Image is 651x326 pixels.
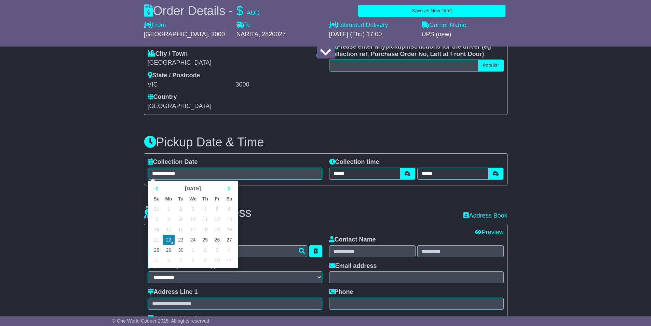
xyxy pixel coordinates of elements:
td: 19 [211,224,223,235]
span: , 3000 [208,31,225,38]
label: Country [148,93,177,101]
td: 8 [187,255,199,265]
th: Sa [223,194,235,204]
th: Mo [163,194,175,204]
label: Contact Name [329,236,376,244]
td: 14 [151,224,163,235]
td: 1 [187,245,199,255]
th: Th [199,194,211,204]
button: Save as New Draft [358,5,505,17]
td: 11 [199,214,211,224]
td: 2 [175,204,187,214]
td: 10 [187,214,199,224]
div: UPS (new) [422,31,507,38]
td: 7 [175,255,187,265]
label: Collection time [329,158,379,166]
td: 31 [151,204,163,214]
th: We [187,194,199,204]
label: Carrier Name [422,22,466,29]
span: NARITA [236,31,259,38]
span: $ [236,4,243,18]
th: Fr [211,194,223,204]
div: VIC [148,81,234,89]
span: © One World Courier 2025. All rights reserved. [112,318,211,324]
label: Address Line 2 [148,315,198,322]
td: 7 [151,214,163,224]
h3: Delivery Address [144,206,252,220]
label: To [236,22,251,29]
td: 5 [151,255,163,265]
a: Address Book [463,212,507,219]
div: [DATE] (Thu) 17:00 [329,31,415,38]
label: City / Town [148,50,188,58]
span: , 2820027 [258,31,286,38]
td: 8 [163,214,175,224]
h3: Pickup Date & Time [144,135,507,149]
label: Phone [329,288,353,296]
label: Estimated Delivery [329,22,415,29]
td: 9 [199,255,211,265]
td: 4 [223,245,235,255]
label: From [144,22,166,29]
td: 25 [199,235,211,245]
a: Preview [475,229,503,236]
label: Email address [329,262,377,270]
th: Su [151,194,163,204]
td: 3 [211,245,223,255]
td: 28 [151,245,163,255]
td: 17 [187,224,199,235]
td: 27 [223,235,235,245]
td: 5 [211,204,223,214]
td: 6 [223,204,235,214]
label: Address Line 1 [148,288,198,296]
td: 24 [187,235,199,245]
label: State / Postcode [148,72,200,79]
td: 13 [223,214,235,224]
td: 15 [163,224,175,235]
th: Select Month [163,183,223,194]
td: 9 [175,214,187,224]
div: 3000 [236,81,322,89]
button: Popular [478,60,503,71]
td: 22 [163,235,175,245]
label: Collection Date [148,158,198,166]
span: AUD [247,10,260,16]
div: Order Details - [144,3,260,18]
td: 12 [211,214,223,224]
td: 11 [223,255,235,265]
td: 2 [199,245,211,255]
td: 10 [211,255,223,265]
td: 1 [163,204,175,214]
td: 16 [175,224,187,235]
td: 30 [175,245,187,255]
td: 3 [187,204,199,214]
td: 23 [175,235,187,245]
td: 18 [199,224,211,235]
div: [GEOGRAPHIC_DATA] [148,59,322,67]
td: 20 [223,224,235,235]
span: [GEOGRAPHIC_DATA] [148,103,212,109]
th: Tu [175,194,187,204]
td: 29 [163,245,175,255]
span: [GEOGRAPHIC_DATA] [144,31,208,38]
td: 6 [163,255,175,265]
td: 4 [199,204,211,214]
td: 21 [151,235,163,245]
td: 26 [211,235,223,245]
